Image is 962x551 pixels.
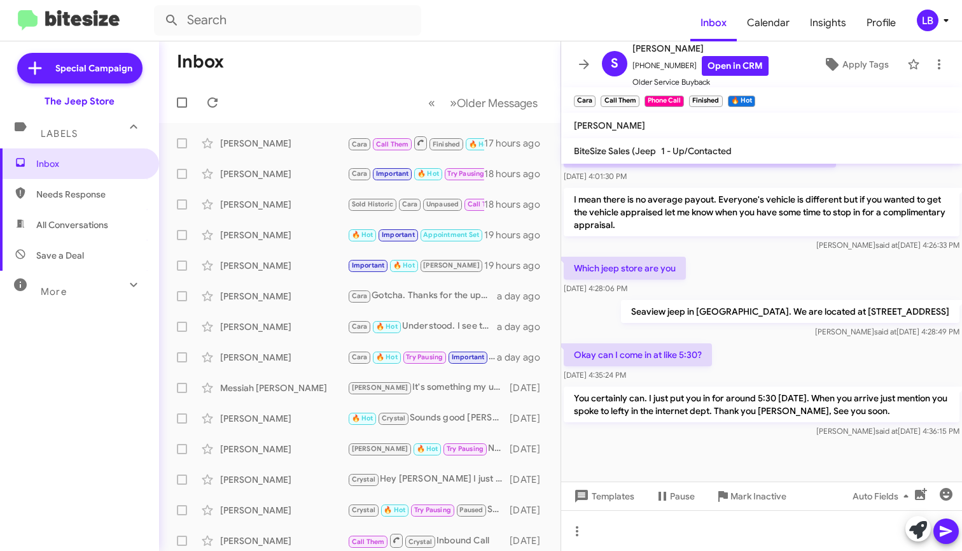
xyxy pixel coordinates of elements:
span: Labels [41,128,78,140]
div: [PERSON_NAME] [220,290,347,303]
input: Search [154,5,421,36]
div: [PERSON_NAME] [220,137,347,150]
span: Try Pausing [414,506,451,514]
span: said at [875,240,898,250]
span: Try Pausing [447,169,484,178]
div: No problem. Sounds good. [347,441,510,456]
span: Important [382,231,415,239]
button: Mark Inactive [705,485,797,508]
span: Cara [352,292,368,300]
span: Needs Response [36,188,144,201]
span: Cara [352,140,368,148]
span: 🔥 Hot [469,140,491,148]
span: Paused [459,506,483,514]
div: [DATE] [510,443,550,455]
span: More [41,286,67,297]
div: Sounds good [PERSON_NAME], I do see you connected with [PERSON_NAME]. See you [DATE] ! [347,411,510,426]
a: Calendar [737,4,800,41]
div: 19 hours ago [484,229,550,241]
div: [PERSON_NAME] [220,198,347,211]
span: Inbox [690,4,737,41]
div: 18 hours ago [484,168,550,180]
div: Inbound Call [347,533,510,548]
div: [PERSON_NAME] [220,168,347,180]
div: a day ago [497,290,550,303]
span: Older Service Buyback [632,76,769,89]
span: 🔥 Hot [417,169,439,178]
span: 🔥 Hot [417,445,438,453]
span: Sold Historic [352,200,394,208]
span: 🔥 Hot [393,261,415,269]
small: Finished [689,96,722,107]
span: Cara [352,322,368,331]
span: Templates [571,485,634,508]
a: Insights [800,4,856,41]
span: All Conversations [36,218,108,231]
span: 🔥 Hot [352,231,373,239]
span: Finished [433,140,461,148]
div: [PERSON_NAME] [220,443,347,455]
span: 🔥 Hot [376,322,398,331]
div: 18 hours ago [484,198,550,211]
p: Okay can I come in at like 5:30? [564,343,712,366]
span: said at [874,327,896,336]
span: Crystal [352,475,375,483]
div: 19 hours ago [484,259,550,272]
span: said at [875,426,898,436]
span: Cara [352,169,368,178]
span: Call Them [352,538,385,546]
span: Cara [352,353,368,361]
button: Pause [645,485,705,508]
div: LB [917,10,938,31]
nav: Page navigation example [421,90,545,116]
div: [PERSON_NAME] [220,412,347,425]
div: Gotcha. Thanks for the update [PERSON_NAME]. Have a few compass models available currently. are y... [347,289,497,303]
div: The Jeep Store [45,95,115,108]
div: [DATE] [510,504,550,517]
small: Cara [574,96,596,107]
h1: Inbox [177,52,224,72]
div: It's something my used car manager would have to check out in person. Would you be interested in ... [347,380,510,395]
span: Special Campaign [55,62,132,75]
div: [DATE] [510,412,550,425]
p: Seaview jeep in [GEOGRAPHIC_DATA]. We are located at [STREET_ADDRESS] [621,300,959,323]
span: [DATE] 4:01:30 PM [564,171,627,181]
span: [DATE] 4:35:24 PM [564,370,626,380]
div: When we price a vehicle we use comparables in the area not what they list for but sell for at tha... [347,258,484,273]
a: Open in CRM [702,56,769,76]
div: [DATE] [510,534,550,547]
span: S [611,54,618,74]
span: [PERSON_NAME] [DATE] 4:36:15 PM [816,426,959,436]
span: » [450,95,457,111]
button: LB [906,10,948,31]
span: Unpaused [426,200,459,208]
span: 🔥 Hot [376,353,398,361]
span: [PERSON_NAME] [352,445,408,453]
span: Important [452,353,485,361]
div: [DATE] [510,382,550,394]
div: [PERSON_NAME] [220,259,347,272]
span: Appointment Set [423,231,479,239]
div: [PERSON_NAME] [220,351,347,364]
a: Profile [856,4,906,41]
p: I mean there is no average payout. Everyone's vehicle is different but if you wanted to get the v... [564,188,959,236]
div: Thanks you [347,166,484,181]
div: [PERSON_NAME] [220,320,347,333]
div: [PERSON_NAME] [220,504,347,517]
div: 17 hours ago [484,137,550,150]
div: Messiah [PERSON_NAME] [220,382,347,394]
p: You certainly can. I just put you in for around 5:30 [DATE]. When you arrive just mention you spo... [564,387,959,422]
div: Good Morning [PERSON_NAME]. That sounds great! Just confirming we will see you on the 22nd. Shoul... [347,350,497,364]
button: Next [442,90,545,116]
span: Mark Inactive [730,485,786,508]
span: Older Messages [457,96,538,110]
span: Important [376,169,409,178]
span: [PERSON_NAME] [574,120,645,131]
small: Call Them [601,96,639,107]
div: Will do. [347,227,484,242]
div: Understood. I see that on file now. Thank you for the update [PERSON_NAME] and we will see you th... [347,319,497,334]
span: Important [352,261,385,269]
